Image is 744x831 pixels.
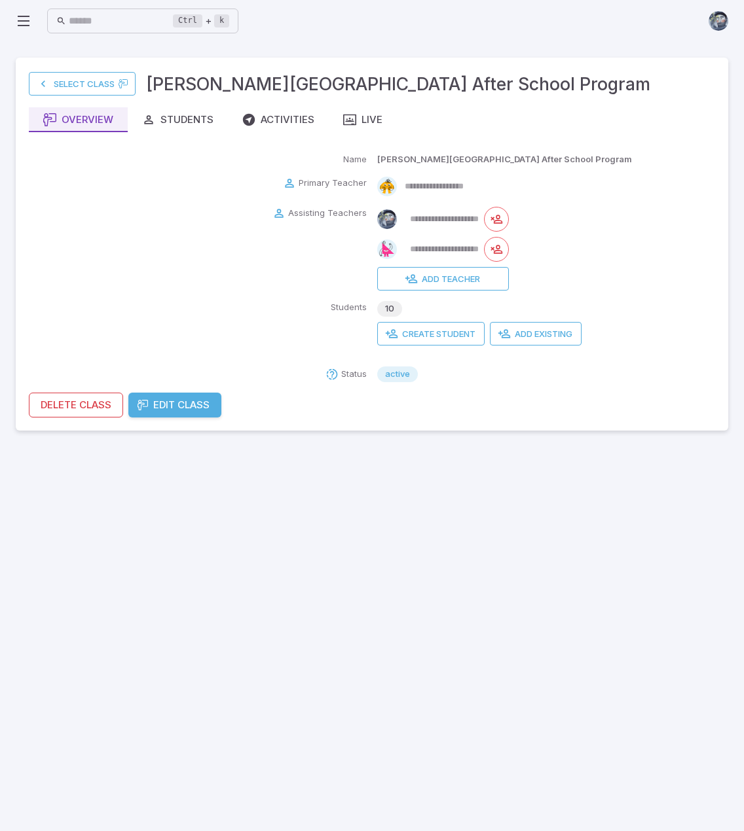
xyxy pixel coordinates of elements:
button: Create Student [377,322,485,345]
button: Edit Class [128,393,221,417]
p: [PERSON_NAME][GEOGRAPHIC_DATA] After School Program [377,153,632,166]
div: Live [343,113,382,127]
a: Select Class [29,72,136,96]
h3: [PERSON_NAME][GEOGRAPHIC_DATA] After School Program [146,71,650,97]
div: Students [142,113,214,127]
div: Overview [43,113,113,127]
img: semi-circle.svg [377,177,397,196]
p: Status [341,368,367,381]
p: Students [331,301,367,314]
img: right-triangle.svg [377,239,397,259]
p: Primary Teacher [299,177,367,190]
button: Add Existing [490,322,582,345]
span: active [377,368,418,381]
span: 10 [377,302,402,315]
img: andrew.jpg [377,209,397,229]
p: Assisting Teachers [288,207,367,220]
kbd: Ctrl [173,14,202,27]
div: + [173,13,229,29]
p: Name [343,153,367,166]
div: Activities [242,113,314,127]
img: andrew.jpg [709,11,728,31]
kbd: k [214,14,229,27]
button: Add Teacher [377,267,509,291]
button: Delete Class [29,393,123,417]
